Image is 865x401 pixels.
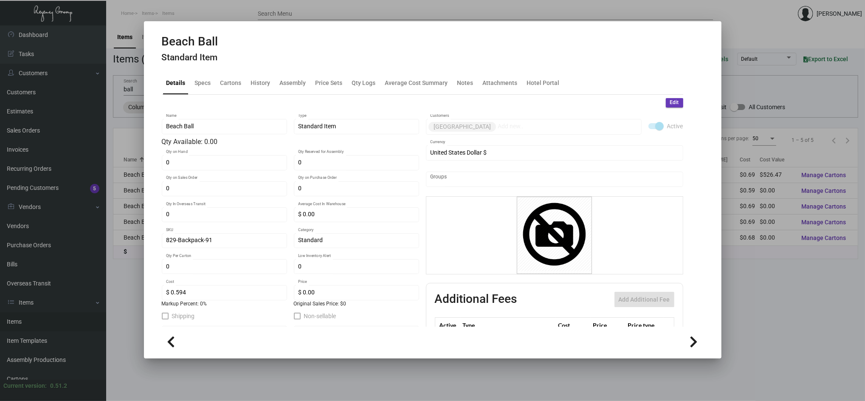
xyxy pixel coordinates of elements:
div: Hotel Portal [527,78,560,87]
span: Shipping [172,311,195,321]
div: Price Sets [316,78,343,87]
div: History [251,78,270,87]
span: Non-sellable [304,311,336,321]
th: Type [461,318,556,333]
th: Price [591,318,626,333]
div: Qty Logs [352,78,376,87]
div: Attachments [483,78,518,87]
div: Qty Available: 0.00 [162,137,419,147]
div: 0.51.2 [50,381,67,390]
h2: Additional Fees [435,292,517,307]
th: Cost [556,318,591,333]
span: Active [667,121,683,131]
input: Add new.. [430,176,679,183]
div: Current version: [3,381,47,390]
span: Add Additional Fee [619,296,670,303]
div: Notes [457,78,473,87]
div: Cartons [220,78,242,87]
div: Assembly [280,78,306,87]
div: Average Cost Summary [385,78,448,87]
input: Add new.. [498,123,637,130]
div: Details [166,78,186,87]
th: Price type [626,318,664,333]
span: Edit [670,99,679,106]
div: Specs [195,78,211,87]
mat-chip: [GEOGRAPHIC_DATA] [428,122,496,132]
button: Add Additional Fee [614,292,674,307]
button: Edit [666,98,683,107]
h4: Standard Item [162,52,218,63]
th: Active [435,318,461,333]
h2: Beach Ball [162,34,218,49]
